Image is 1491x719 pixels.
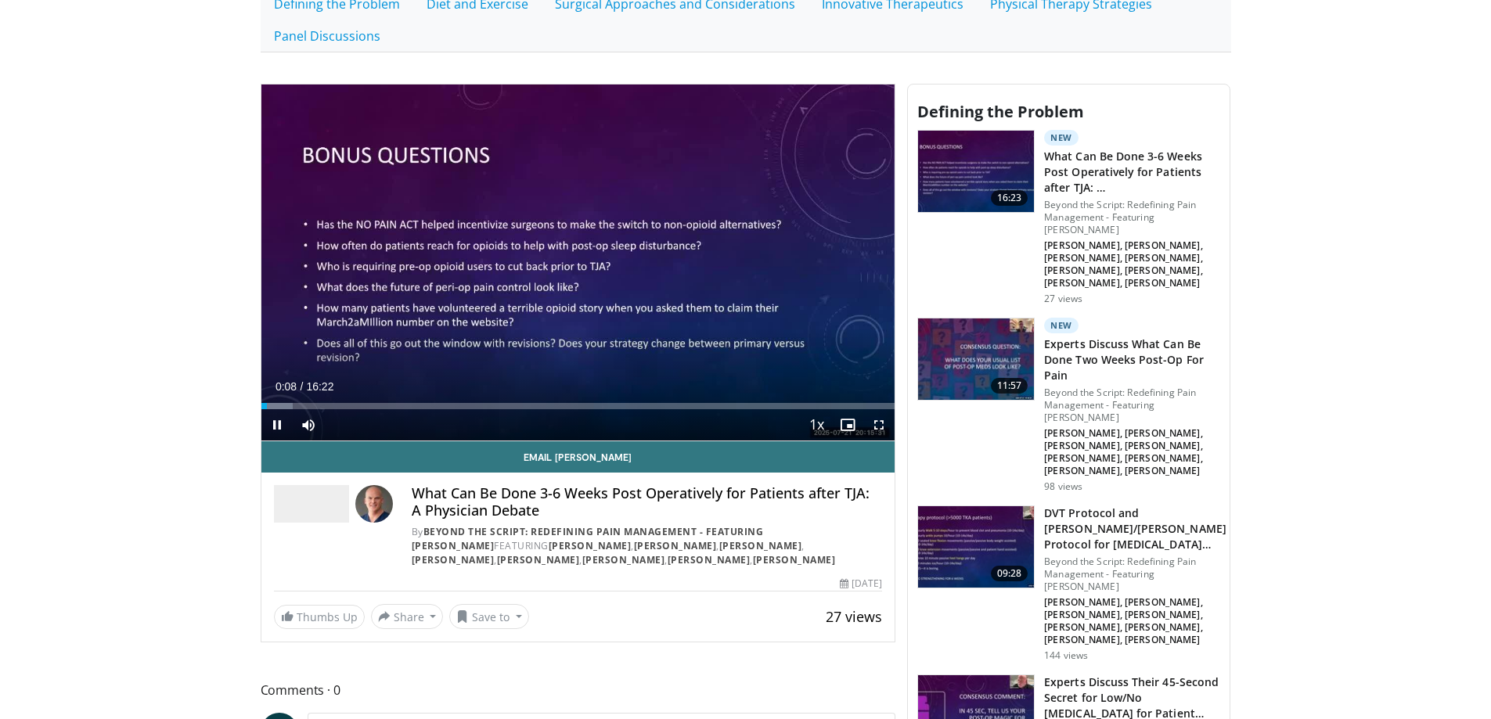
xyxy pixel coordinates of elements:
[917,505,1220,662] a: 09:28 DVT Protocol and [PERSON_NAME]/[PERSON_NAME] Protocol for [MEDICAL_DATA] Ma… Beyond the Scr...
[497,553,580,566] a: [PERSON_NAME]
[1044,649,1088,662] p: 144 views
[301,380,304,393] span: /
[412,525,764,552] a: Beyond the Script: Redefining Pain Management - Featuring [PERSON_NAME]
[917,101,1084,122] span: Defining the Problem
[1044,505,1226,552] h3: DVT Protocol and [PERSON_NAME]/[PERSON_NAME] Protocol for [MEDICAL_DATA] Ma…
[863,409,895,440] button: Fullscreen
[261,403,895,409] div: Progress Bar
[261,680,896,700] span: Comments 0
[274,605,365,629] a: Thumbs Up
[276,380,297,393] span: 0:08
[371,604,444,629] button: Share
[1044,336,1220,383] h3: Experts Discuss What Can Be Done Two Weeks Post-Op For Pain
[719,539,802,552] a: [PERSON_NAME]
[412,525,883,567] div: By FEATURING , , , , , , ,
[917,130,1220,305] a: 16:23 New What Can Be Done 3-6 Weeks Post Operatively for Patients after TJA: … Beyond the Script...
[991,378,1028,394] span: 11:57
[261,441,895,473] a: Email [PERSON_NAME]
[668,553,751,566] a: [PERSON_NAME]
[1044,596,1226,646] p: [PERSON_NAME], [PERSON_NAME], [PERSON_NAME], [PERSON_NAME], [PERSON_NAME], [PERSON_NAME], [PERSON...
[840,577,882,591] div: [DATE]
[1044,480,1082,493] p: 98 views
[1044,427,1220,477] p: [PERSON_NAME], [PERSON_NAME], [PERSON_NAME], [PERSON_NAME], [PERSON_NAME], [PERSON_NAME], [PERSON...
[274,485,349,523] img: Beyond the Script: Redefining Pain Management - Featuring Dr. Andrew Wickline
[917,318,1220,493] a: 11:57 New Experts Discuss What Can Be Done Two Weeks Post-Op For Pain Beyond the Script: Redefini...
[355,485,393,523] img: Avatar
[634,539,717,552] a: [PERSON_NAME]
[449,604,529,629] button: Save to
[832,409,863,440] button: Enable picture-in-picture mode
[1044,199,1220,236] p: Beyond the Script: Redefining Pain Management - Featuring [PERSON_NAME]
[1044,293,1082,305] p: 27 views
[918,131,1034,212] img: 5566e44b-a050-446e-ae9d-277159cd8843.150x105_q85_crop-smart_upscale.jpg
[549,539,632,552] a: [PERSON_NAME]
[918,318,1034,400] img: 49d4f215-0744-4db7-b01f-ed379663ce3b.150x105_q85_crop-smart_upscale.jpg
[261,409,293,440] button: Pause
[1044,318,1079,333] p: New
[293,409,324,440] button: Mute
[1044,149,1220,196] h3: What Can Be Done 3-6 Weeks Post Operatively for Patients after TJA: …
[918,506,1034,588] img: 85e04e90-8d69-4e99-a4e0-63d2835fd5c1.150x105_q85_crop-smart_upscale.jpg
[991,190,1028,206] span: 16:23
[753,553,836,566] a: [PERSON_NAME]
[1044,130,1079,146] p: New
[306,380,333,393] span: 16:22
[261,84,895,441] video-js: Video Player
[412,553,495,566] a: [PERSON_NAME]
[826,607,882,626] span: 27 views
[1044,239,1220,289] p: [PERSON_NAME], [PERSON_NAME], [PERSON_NAME], [PERSON_NAME], [PERSON_NAME], [PERSON_NAME], [PERSON...
[801,409,832,440] button: Playback Rate
[412,485,883,519] h4: What Can Be Done 3-6 Weeks Post Operatively for Patients after TJA: A Physician Debate
[1044,386,1220,424] p: Beyond the Script: Redefining Pain Management - Featuring [PERSON_NAME]
[991,566,1028,581] span: 09:28
[261,20,394,52] a: Panel Discussions
[582,553,665,566] a: [PERSON_NAME]
[1044,555,1226,593] p: Beyond the Script: Redefining Pain Management - Featuring [PERSON_NAME]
